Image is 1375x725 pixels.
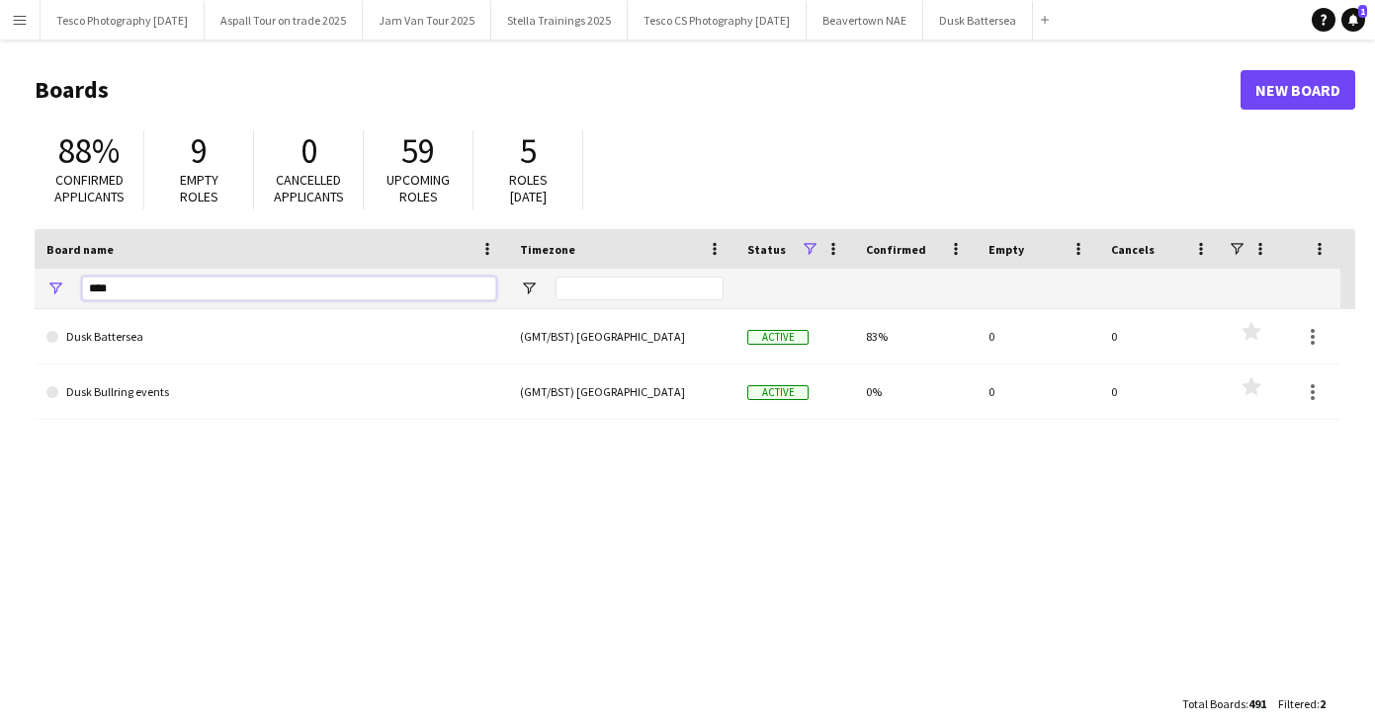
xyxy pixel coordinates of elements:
[988,242,1024,257] span: Empty
[628,1,807,40] button: Tesco CS Photography [DATE]
[747,385,809,400] span: Active
[977,309,1099,363] div: 0
[1182,696,1246,711] span: Total Boards
[46,280,64,297] button: Open Filter Menu
[41,1,205,40] button: Tesco Photography [DATE]
[977,364,1099,419] div: 0
[1241,70,1355,110] a: New Board
[509,171,548,205] span: Roles [DATE]
[1248,696,1266,711] span: 491
[854,309,977,363] div: 83%
[1099,309,1222,363] div: 0
[520,242,575,257] span: Timezone
[747,330,809,345] span: Active
[274,171,344,205] span: Cancelled applicants
[1278,696,1317,711] span: Filtered
[35,75,1241,105] h1: Boards
[363,1,491,40] button: Jam Van Tour 2025
[1099,364,1222,419] div: 0
[58,129,120,173] span: 88%
[1320,696,1326,711] span: 2
[301,129,317,173] span: 0
[1111,242,1155,257] span: Cancels
[46,242,114,257] span: Board name
[520,280,538,297] button: Open Filter Menu
[1358,5,1367,18] span: 1
[807,1,923,40] button: Beavertown NAE
[923,1,1033,40] button: Dusk Battersea
[854,364,977,419] div: 0%
[508,364,735,419] div: (GMT/BST) [GEOGRAPHIC_DATA]
[205,1,363,40] button: Aspall Tour on trade 2025
[401,129,435,173] span: 59
[1278,685,1326,723] div: :
[491,1,628,40] button: Stella Trainings 2025
[1341,8,1365,32] a: 1
[387,171,450,205] span: Upcoming roles
[46,309,496,364] a: Dusk Battersea
[747,242,786,257] span: Status
[556,277,724,300] input: Timezone Filter Input
[866,242,926,257] span: Confirmed
[46,364,496,420] a: Dusk Bullring events
[82,277,496,300] input: Board name Filter Input
[54,171,125,205] span: Confirmed applicants
[520,129,537,173] span: 5
[180,171,218,205] span: Empty roles
[1182,685,1266,723] div: :
[191,129,208,173] span: 9
[508,309,735,363] div: (GMT/BST) [GEOGRAPHIC_DATA]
